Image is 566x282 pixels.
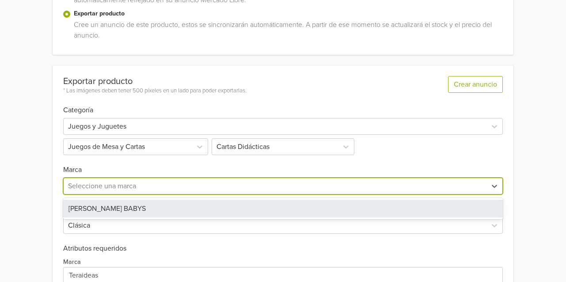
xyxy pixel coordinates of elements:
[63,95,503,114] h6: Categoría
[70,19,503,44] div: Cree un anuncio de este producto, estos se sincronizarán automáticamente. A partir de ese momento...
[63,257,81,267] label: Marca
[74,9,503,19] label: Exportar producto
[448,76,503,93] button: Crear anuncio
[63,200,503,217] div: [PERSON_NAME] BABYS
[63,155,503,174] h6: Marca
[63,76,247,87] div: Exportar producto
[63,87,247,95] div: * Las imágenes deben tener 500 píxeles en un lado para poder exportarlas.
[63,194,503,213] h6: Tipo de listado
[63,244,503,253] h6: Atributos requeridos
